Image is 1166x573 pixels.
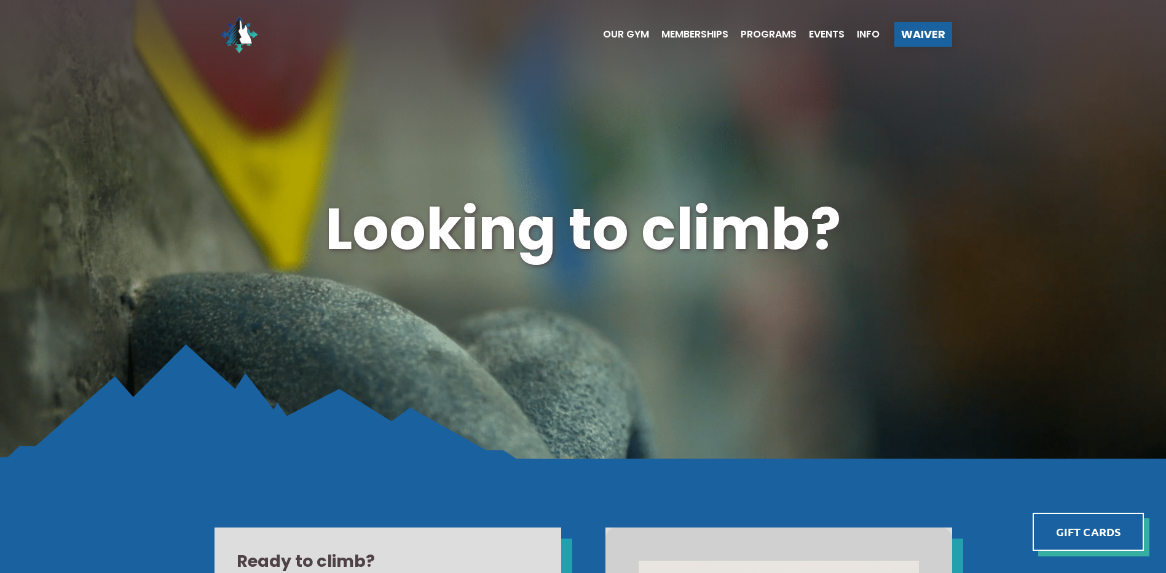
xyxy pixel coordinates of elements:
[728,30,797,39] a: Programs
[591,30,649,39] a: Our Gym
[237,550,539,573] h2: Ready to climb?
[741,30,797,39] span: Programs
[215,10,264,59] img: North Wall Logo
[894,22,952,47] a: Waiver
[603,30,649,39] span: Our Gym
[649,30,728,39] a: Memberships
[901,29,945,40] span: Waiver
[845,30,880,39] a: Info
[661,30,728,39] span: Memberships
[809,30,845,39] span: Events
[797,30,845,39] a: Events
[857,30,880,39] span: Info
[215,189,952,269] h1: Looking to climb?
